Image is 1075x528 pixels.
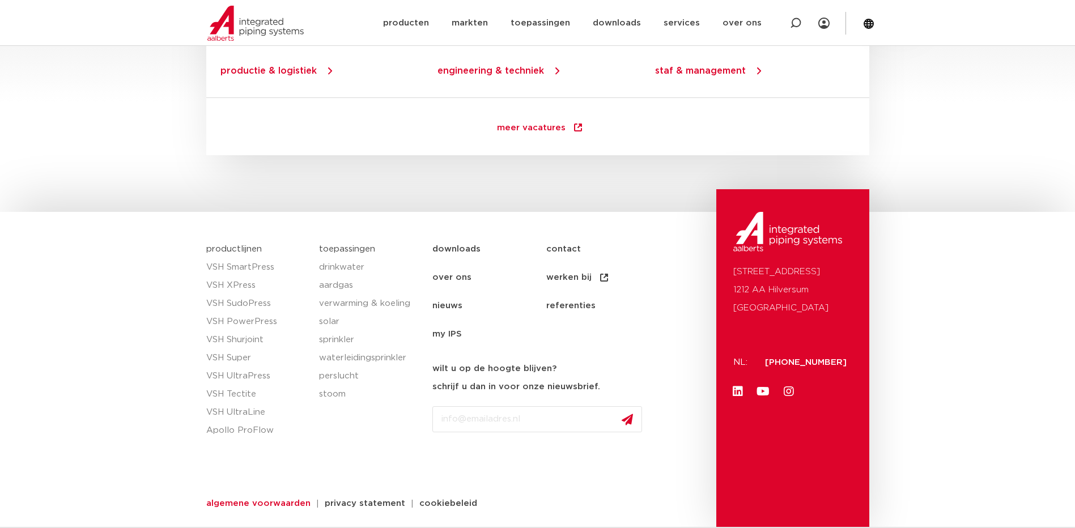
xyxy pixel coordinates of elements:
[198,499,319,508] a: algemene voorwaarden
[733,263,852,317] p: [STREET_ADDRESS] 1212 AA Hilversum [GEOGRAPHIC_DATA]
[655,66,745,75] a: staf & management
[206,385,308,403] a: VSH Tectite
[419,499,477,508] span: cookiebeleid
[319,349,421,367] a: waterleidingsprinkler
[206,313,308,331] a: VSH PowerPress
[206,349,308,367] a: VSH Super
[432,320,546,348] a: my IPS
[206,331,308,349] a: VSH Shurjoint
[432,263,546,292] a: over ons
[325,499,405,508] span: privacy statement
[319,331,421,349] a: sprinkler
[497,124,566,135] span: meer vacatures
[319,258,421,276] a: drinkwater
[733,354,751,372] p: NL:
[432,235,711,348] nav: Menu
[206,245,262,253] a: productlijnen
[474,112,606,144] a: meer vacatures
[432,406,642,432] input: info@emailadres.nl
[319,313,421,331] a: solar
[546,235,660,263] a: contact
[432,441,605,486] iframe: reCAPTCHA
[432,235,546,263] a: downloads
[432,382,600,391] strong: schrijf u dan in voor onze nieuwsbrief.
[206,276,308,295] a: VSH XPress
[206,499,311,508] span: algemene voorwaarden
[319,295,421,313] a: verwarming & koeling
[206,258,308,276] a: VSH SmartPress
[206,367,308,385] a: VSH UltraPress
[319,245,375,253] a: toepassingen
[622,414,633,425] img: send.svg
[220,66,317,75] a: productie & logistiek
[206,421,308,440] a: Apollo ProFlow
[319,367,421,385] a: perslucht
[206,295,308,313] a: VSH SudoPress
[319,276,421,295] a: aardgas
[437,66,544,75] a: engineering & techniek
[316,499,414,508] a: privacy statement
[546,292,660,320] a: referenties
[319,385,421,403] a: stoom
[432,292,546,320] a: nieuws
[206,403,308,421] a: VSH UltraLine
[432,364,556,373] strong: wilt u op de hoogte blijven?
[411,499,486,508] a: cookiebeleid
[765,358,847,367] a: [PHONE_NUMBER]
[546,263,660,292] a: werken bij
